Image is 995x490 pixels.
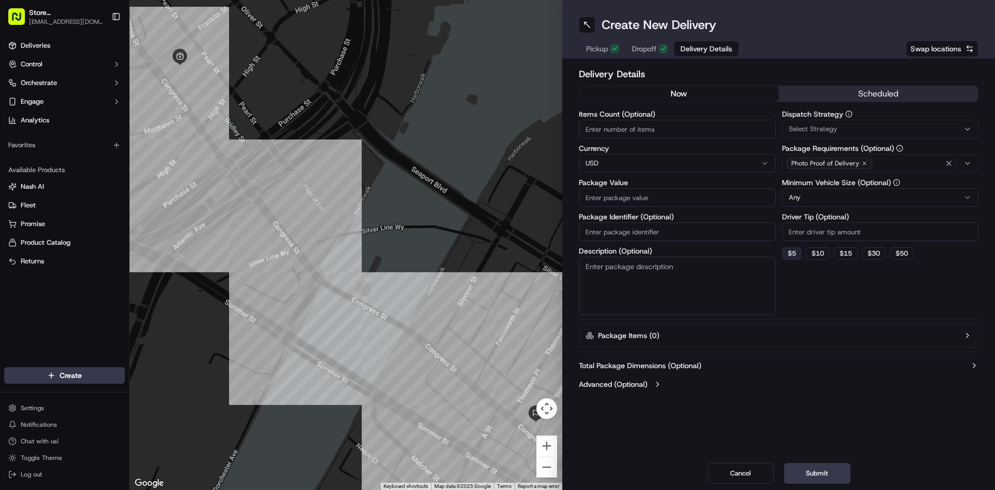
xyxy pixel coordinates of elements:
[579,324,978,347] button: Package Items (0)
[782,213,979,220] label: Driver Tip (Optional)
[10,151,27,167] img: Angelique Valdez
[132,477,166,490] img: Google
[4,37,125,54] a: Deliveries
[92,161,113,169] span: [DATE]
[434,483,491,489] span: Map data ©2025 Google
[4,4,107,29] button: Store [GEOGRAPHIC_DATA], [GEOGRAPHIC_DATA] (Just Salad)[EMAIL_ADDRESS][DOMAIN_NAME]
[21,470,42,479] span: Log out
[21,421,57,429] span: Notifications
[579,110,776,118] label: Items Count (Optional)
[579,179,776,186] label: Package Value
[21,219,45,229] span: Promise
[21,60,42,69] span: Control
[890,247,914,260] button: $50
[579,188,776,207] input: Enter package value
[21,97,44,106] span: Engage
[579,86,779,102] button: now
[4,401,125,415] button: Settings
[86,161,90,169] span: •
[4,367,125,384] button: Create
[8,238,121,247] a: Product Catalog
[29,18,103,26] button: [EMAIL_ADDRESS][DOMAIN_NAME]
[88,205,96,213] div: 💻
[47,99,170,109] div: Start new chat
[782,110,979,118] label: Dispatch Strategy
[161,133,189,145] button: See all
[602,17,716,33] h1: Create New Delivery
[98,204,166,214] span: API Documentation
[579,379,978,389] button: Advanced (Optional)
[21,116,49,125] span: Analytics
[4,234,125,251] button: Product Catalog
[579,247,776,255] label: Description (Optional)
[132,477,166,490] a: Open this area in Google Maps (opens a new window)
[383,483,428,490] button: Keyboard shortcuts
[21,41,50,50] span: Deliveries
[4,253,125,270] button: Returns
[10,10,31,31] img: Nash
[176,102,189,115] button: Start new chat
[29,7,103,18] span: Store [GEOGRAPHIC_DATA], [GEOGRAPHIC_DATA] (Just Salad)
[21,238,70,247] span: Product Catalog
[862,247,886,260] button: $30
[680,44,732,54] span: Delivery Details
[782,120,979,138] button: Select Strategy
[579,213,776,220] label: Package Identifier (Optional)
[21,404,44,412] span: Settings
[21,454,62,462] span: Toggle Theme
[497,483,511,489] a: Terms (opens in new tab)
[782,154,979,173] button: Photo Proof of Delivery
[21,182,44,191] span: Nash AI
[893,179,900,186] button: Minimum Vehicle Size (Optional)
[4,56,125,73] button: Control
[21,78,57,88] span: Orchestrate
[4,178,125,195] button: Nash AI
[586,44,608,54] span: Pickup
[598,330,659,341] label: Package Items ( 0 )
[579,360,701,371] label: Total Package Dimensions (Optional)
[27,67,187,78] input: Got a question? Start typing here...
[579,145,776,152] label: Currency
[8,201,121,210] a: Fleet
[791,159,859,167] span: Photo Proof of Delivery
[536,457,557,478] button: Zoom out
[32,161,84,169] span: [PERSON_NAME]
[83,200,170,218] a: 💻API Documentation
[4,197,125,214] button: Fleet
[4,93,125,110] button: Engage
[4,112,125,129] a: Analytics
[579,360,978,371] button: Total Package Dimensions (Optional)
[4,434,125,449] button: Chat with us!
[10,99,29,118] img: 1736555255976-a54dd68f-1ca7-489b-9aae-adbdc363a1c4
[779,86,978,102] button: scheduled
[21,204,79,214] span: Knowledge Base
[21,161,29,170] img: 1736555255976-a54dd68f-1ca7-489b-9aae-adbdc363a1c4
[782,179,979,186] label: Minimum Vehicle Size (Optional)
[4,75,125,91] button: Orchestrate
[782,145,979,152] label: Package Requirements (Optional)
[834,247,858,260] button: $15
[4,467,125,482] button: Log out
[784,463,850,484] button: Submit
[21,437,59,445] span: Chat with us!
[782,247,802,260] button: $5
[21,201,36,210] span: Fleet
[103,229,125,237] span: Pylon
[707,463,774,484] button: Cancel
[4,162,125,178] div: Available Products
[806,247,830,260] button: $10
[579,379,647,389] label: Advanced (Optional)
[632,44,657,54] span: Dropoff
[911,44,961,54] span: Swap locations
[536,398,557,419] button: Map camera controls
[21,257,44,266] span: Returns
[8,219,121,229] a: Promise
[518,483,559,489] a: Report a map error
[10,41,189,58] p: Welcome 👋
[579,120,776,138] input: Enter number of items
[8,257,121,266] a: Returns
[60,370,82,381] span: Create
[579,67,978,81] h2: Delivery Details
[896,145,903,152] button: Package Requirements (Optional)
